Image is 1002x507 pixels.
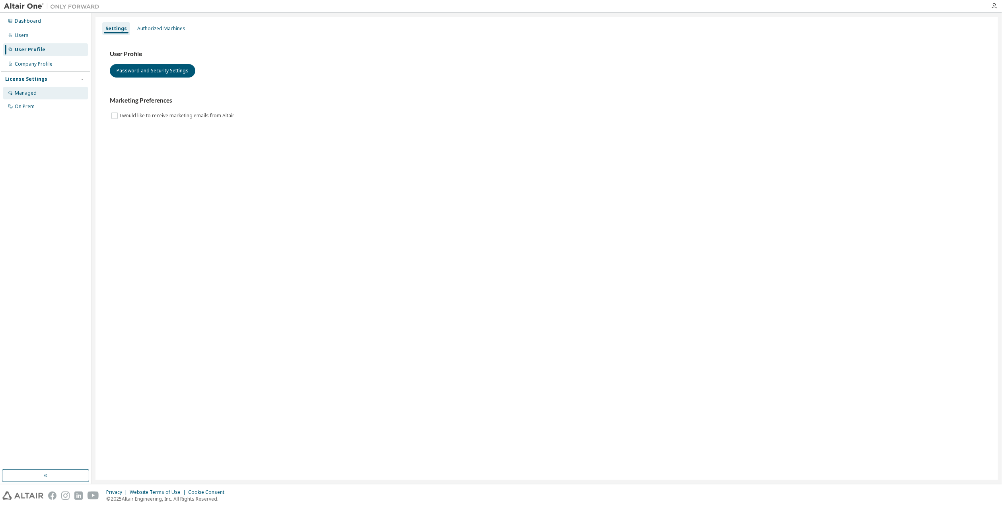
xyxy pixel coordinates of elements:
[188,489,229,495] div: Cookie Consent
[15,103,35,110] div: On Prem
[106,495,229,502] p: © 2025 Altair Engineering, Inc. All Rights Reserved.
[15,18,41,24] div: Dashboard
[110,64,195,78] button: Password and Security Settings
[2,491,43,500] img: altair_logo.svg
[15,32,29,39] div: Users
[74,491,83,500] img: linkedin.svg
[88,491,99,500] img: youtube.svg
[106,489,130,495] div: Privacy
[15,47,45,53] div: User Profile
[137,25,185,32] div: Authorized Machines
[4,2,103,10] img: Altair One
[110,50,984,58] h3: User Profile
[5,76,47,82] div: License Settings
[110,97,984,105] h3: Marketing Preferences
[48,491,56,500] img: facebook.svg
[15,61,53,67] div: Company Profile
[61,491,70,500] img: instagram.svg
[130,489,188,495] div: Website Terms of Use
[119,111,236,120] label: I would like to receive marketing emails from Altair
[15,90,37,96] div: Managed
[105,25,127,32] div: Settings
